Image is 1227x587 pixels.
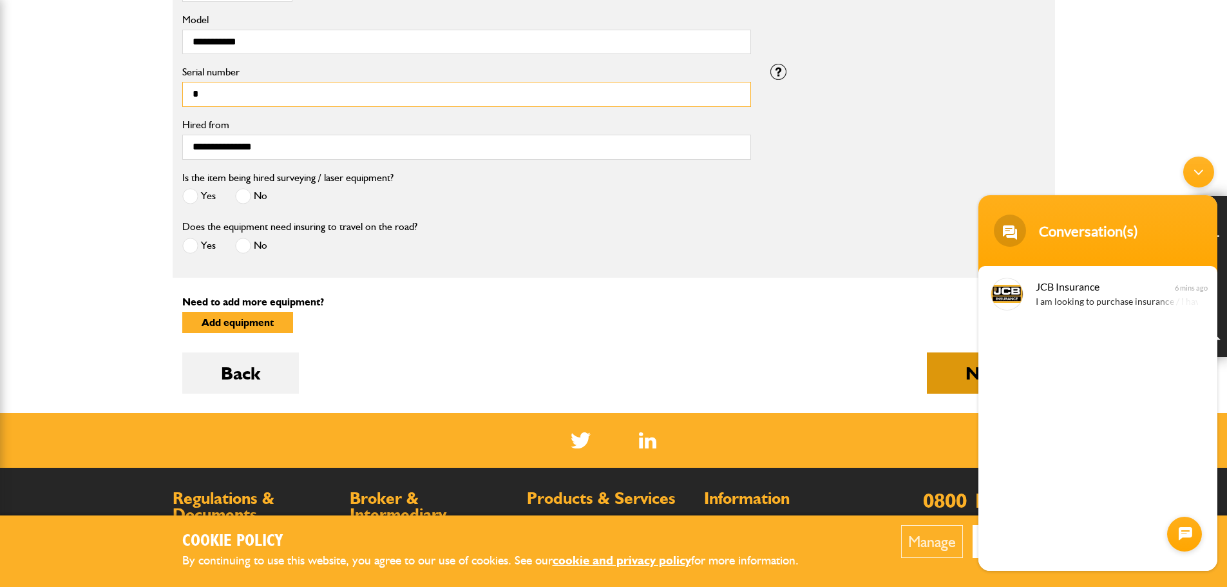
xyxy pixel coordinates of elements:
img: Linked In [639,432,656,448]
button: Manage [901,525,963,558]
label: Serial number [182,67,751,77]
img: Twitter [571,432,591,448]
label: Model [182,15,751,25]
h2: Products & Services [527,490,691,507]
label: Hired from [182,120,751,130]
button: Next [927,352,1045,394]
iframe: SalesIQ Chatwindow [972,150,1224,577]
button: Add equipment [182,312,293,333]
label: Yes [182,188,216,204]
p: Need to add more equipment? [182,297,1045,307]
button: Back [182,352,299,394]
label: No [235,188,267,204]
p: By continuing to use this website, you agree to our use of cookies. See our for more information. [182,551,820,571]
a: LinkedIn [639,432,656,448]
h2: Regulations & Documents [173,490,337,523]
a: cookie and privacy policy [553,553,691,568]
label: Does the equipment need insuring to travel on the road? [182,222,417,232]
label: No [235,238,267,254]
h2: Cookie Policy [182,532,820,552]
label: Yes [182,238,216,254]
h2: Information [704,490,868,507]
h2: Broker & Intermediary [350,490,514,523]
label: Is the item being hired surveying / laser equipment? [182,173,394,183]
a: 0800 141 2877 [923,488,1055,513]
